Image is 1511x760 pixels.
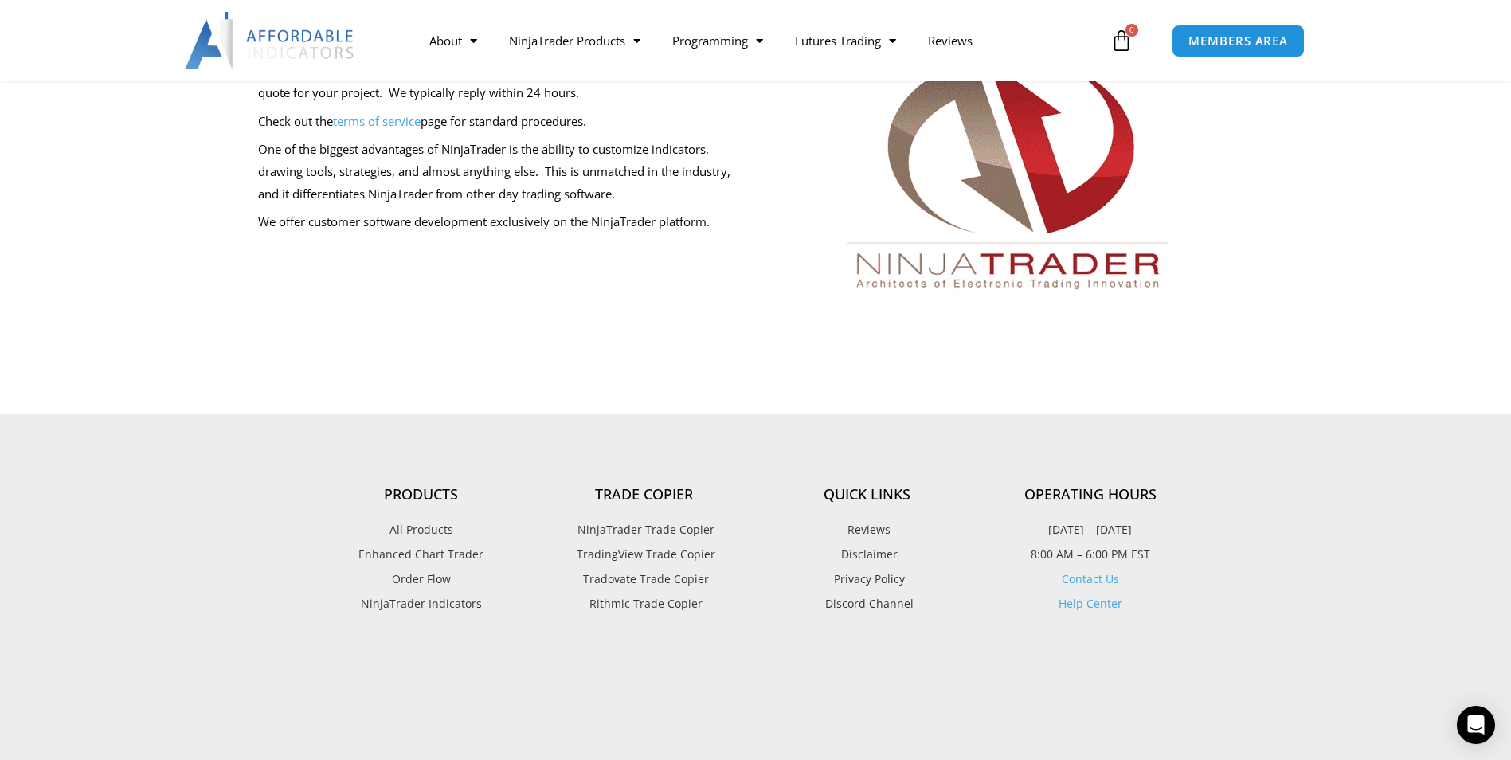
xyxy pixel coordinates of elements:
a: TradingView Trade Copier [533,544,756,565]
span: MEMBERS AREA [1188,35,1288,47]
p: Check out the page for standard procedures. [258,111,748,133]
span: 0 [1125,24,1138,37]
a: Tradovate Trade Copier [533,569,756,590]
a: 0 [1086,18,1157,64]
span: Tradovate Trade Copier [579,569,709,590]
h4: Products [310,486,533,503]
span: Disclaimer [837,544,898,565]
span: Order Flow [392,569,451,590]
a: Enhanced Chart Trader [310,544,533,565]
span: All Products [389,519,453,540]
a: NinjaTrader Products [493,22,656,59]
h4: Trade Copier [533,486,756,503]
span: Enhanced Chart Trader [358,544,483,565]
p: 8:00 AM – 6:00 PM EST [979,544,1202,565]
span: Reviews [844,519,891,540]
a: MEMBERS AREA [1172,25,1305,57]
a: NinjaTrader Trade Copier [533,519,756,540]
nav: Menu [413,22,1106,59]
span: TradingView Trade Copier [573,544,715,565]
p: We offer customer software development exclusively on the NinjaTrader platform. [258,211,748,233]
a: Contact Us [1062,571,1119,586]
a: Reviews [756,519,979,540]
p: One of the biggest advantages of NinjaTrader is the ability to customize indicators, drawing tool... [258,139,748,206]
a: Reviews [912,22,988,59]
a: Programming [656,22,779,59]
h4: Quick Links [756,486,979,503]
h4: Operating Hours [979,486,1202,503]
a: About [413,22,493,59]
a: Rithmic Trade Copier [533,594,756,614]
span: Rithmic Trade Copier [585,594,703,614]
a: Disclaimer [756,544,979,565]
p: Please use the help icon in the bottom right-hand corner of our website to request a quote for yo... [258,60,748,104]
span: NinjaTrader Indicators [361,594,482,614]
a: Order Flow [310,569,533,590]
span: Privacy Policy [830,569,905,590]
a: terms of service [333,113,421,129]
span: Discord Channel [821,594,914,614]
img: LogoAI | Affordable Indicators – NinjaTrader [185,12,356,69]
a: NinjaTrader Indicators [310,594,533,614]
a: Privacy Policy [756,569,979,590]
a: Futures Trading [779,22,912,59]
div: Open Intercom Messenger [1457,706,1495,744]
a: Discord Channel [756,594,979,614]
span: NinjaTrader Trade Copier [573,519,714,540]
img: Ninjatrader2combo large | Affordable Indicators – NinjaTrader [817,44,1200,327]
a: All Products [310,519,533,540]
a: Help Center [1059,596,1122,611]
p: [DATE] – [DATE] [979,519,1202,540]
